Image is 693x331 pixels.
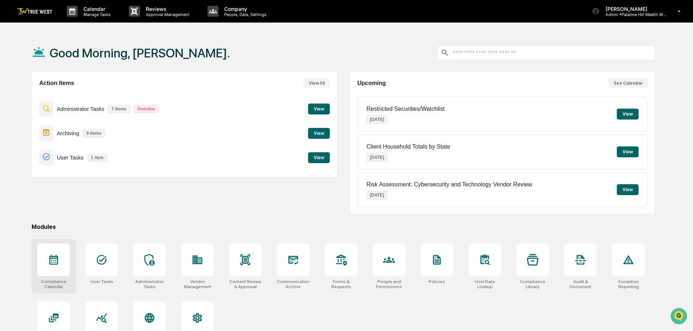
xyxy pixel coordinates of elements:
[72,180,88,186] span: Pylon
[617,109,639,120] button: View
[617,184,639,195] button: View
[181,279,214,289] div: Vendor Management
[373,279,405,289] div: People and Permissions
[600,12,667,17] p: Admin • Palatine Hill Wealth Management
[308,128,330,139] button: View
[108,105,130,113] p: 7 items
[4,160,49,173] a: 🔎Data Lookup
[325,279,357,289] div: Forms & Requests
[87,154,107,162] p: 1 item
[32,223,655,230] div: Modules
[428,279,445,284] div: Policies
[60,149,90,156] span: Attestations
[308,105,330,112] a: View
[277,279,309,289] div: Communications Archive
[134,105,159,113] p: Overdue
[608,78,648,88] button: See Calendar
[90,279,113,284] div: User Tasks
[112,79,132,88] button: See all
[304,78,330,88] button: View All
[33,63,100,69] div: We're available if you need us!
[60,99,63,105] span: •
[366,106,444,112] p: Restricted Securities/Watchlist
[83,129,105,137] p: 9 items
[7,149,13,155] div: 🖐️
[15,162,46,170] span: Data Lookup
[670,307,689,327] iframe: Open customer support
[15,149,47,156] span: Preclearance
[57,154,84,161] p: User Tasks
[7,81,49,86] div: Past conversations
[516,279,549,289] div: Compliance Library
[308,129,330,136] a: View
[64,99,79,105] span: [DATE]
[78,12,114,17] p: Manage Tasks
[218,12,270,17] p: People, Data, Settings
[229,279,262,289] div: Content Review & Approval
[600,6,667,12] p: [PERSON_NAME]
[39,80,74,86] h2: Action Items
[7,112,19,123] img: Tammy Steffen
[564,279,597,289] div: Audit & Document Logs
[308,154,330,161] a: View
[617,146,639,157] button: View
[33,56,119,63] div: Start new chat
[22,118,59,124] span: [PERSON_NAME]
[366,115,387,124] p: [DATE]
[50,146,93,159] a: 🗄️Attestations
[50,46,230,60] h1: Good Morning, [PERSON_NAME].
[60,118,63,124] span: •
[7,56,20,69] img: 1746055101610-c473b297-6a78-478c-a979-82029cc54cd1
[123,58,132,66] button: Start new chat
[64,118,79,124] span: [DATE]
[612,279,645,289] div: Exception Reporting
[366,181,532,188] p: Risk Assessment: Cybersecurity and Technology Vendor Review
[15,56,28,69] img: 8933085812038_c878075ebb4cc5468115_72.jpg
[140,6,193,12] p: Reviews
[51,180,88,186] a: Powered byPylon
[37,279,70,289] div: Compliance Calendar
[7,92,19,104] img: Tammy Steffen
[53,149,58,155] div: 🗄️
[7,15,132,27] p: How can we help?
[78,6,114,12] p: Calendar
[57,130,79,136] p: Archiving
[7,163,13,169] div: 🔎
[4,146,50,159] a: 🖐️Preclearance
[17,8,52,15] img: logo
[366,191,387,199] p: [DATE]
[366,153,387,162] p: [DATE]
[308,104,330,114] button: View
[357,80,386,86] h2: Upcoming
[468,279,501,289] div: User Data Lookup
[140,12,193,17] p: Approval Management
[57,106,104,112] p: Administrator Tasks
[308,152,330,163] button: View
[133,279,166,289] div: Administrator Tasks
[22,99,59,105] span: [PERSON_NAME]
[366,144,450,150] p: Client Household Totals by State
[218,6,270,12] p: Company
